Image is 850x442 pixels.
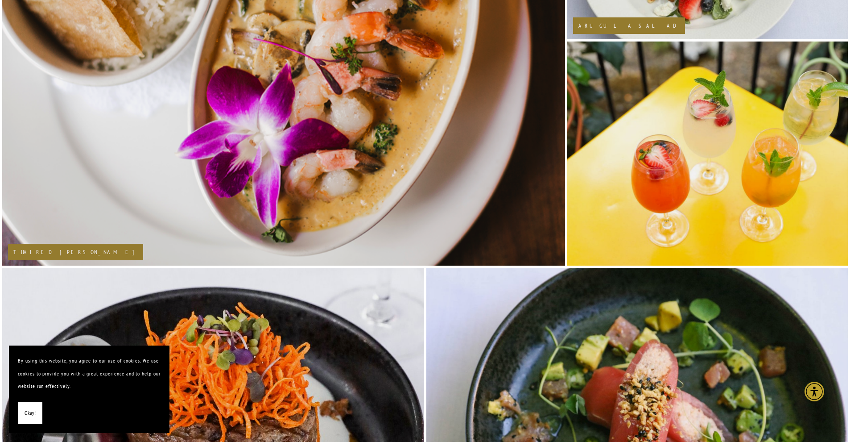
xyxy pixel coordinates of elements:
[18,354,161,393] p: By using this website, you agree to our use of cookies. We use cookies to provide you with a grea...
[25,407,36,420] span: Okay!
[578,23,680,29] h2: Arugula Salad
[805,382,824,401] div: Accessibility Menu
[13,249,138,255] h2: Thai Red [PERSON_NAME]
[9,346,169,433] section: Cookie banner
[18,402,42,425] button: Okay!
